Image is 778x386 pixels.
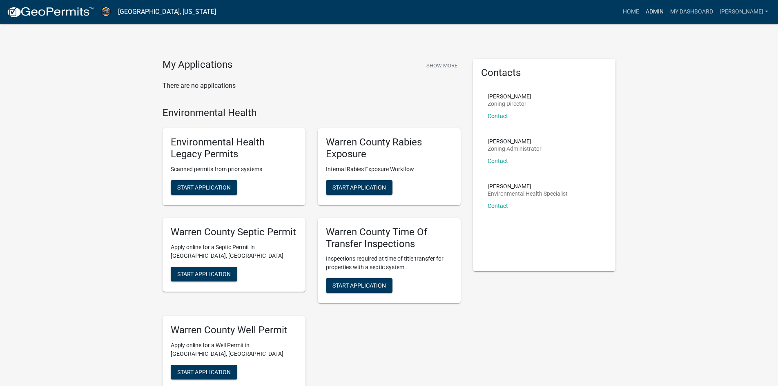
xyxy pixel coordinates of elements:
p: Apply online for a Well Permit in [GEOGRAPHIC_DATA], [GEOGRAPHIC_DATA] [171,341,297,358]
a: Contact [488,203,508,209]
h4: My Applications [163,59,232,71]
a: My Dashboard [667,4,716,20]
a: Admin [642,4,667,20]
button: Start Application [171,365,237,379]
button: Start Application [326,278,392,293]
a: [GEOGRAPHIC_DATA], [US_STATE] [118,5,216,19]
p: Scanned permits from prior systems [171,165,297,174]
button: Show More [423,59,461,72]
h5: Environmental Health Legacy Permits [171,136,297,160]
span: Start Application [177,270,231,277]
p: Zoning Director [488,101,531,107]
h5: Warren County Well Permit [171,324,297,336]
button: Start Application [326,180,392,195]
p: Environmental Health Specialist [488,191,568,196]
button: Start Application [171,180,237,195]
p: Zoning Administrator [488,146,542,152]
p: Internal Rabies Exposure Workflow [326,165,453,174]
button: Start Application [171,267,237,281]
p: [PERSON_NAME] [488,94,531,99]
span: Start Application [177,184,231,190]
h5: Warren County Rabies Exposure [326,136,453,160]
p: [PERSON_NAME] [488,183,568,189]
a: Contact [488,158,508,164]
h5: Warren County Septic Permit [171,226,297,238]
h5: Contacts [481,67,608,79]
p: Apply online for a Septic Permit in [GEOGRAPHIC_DATA], [GEOGRAPHIC_DATA] [171,243,297,260]
p: [PERSON_NAME] [488,138,542,144]
p: Inspections required at time of title transfer for properties with a septic system. [326,254,453,272]
img: Warren County, Iowa [100,6,111,17]
h4: Environmental Health [163,107,461,119]
a: Contact [488,113,508,119]
p: There are no applications [163,81,461,91]
a: [PERSON_NAME] [716,4,771,20]
a: Home [620,4,642,20]
span: Start Application [332,184,386,190]
span: Start Application [177,369,231,375]
h5: Warren County Time Of Transfer Inspections [326,226,453,250]
span: Start Application [332,282,386,289]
